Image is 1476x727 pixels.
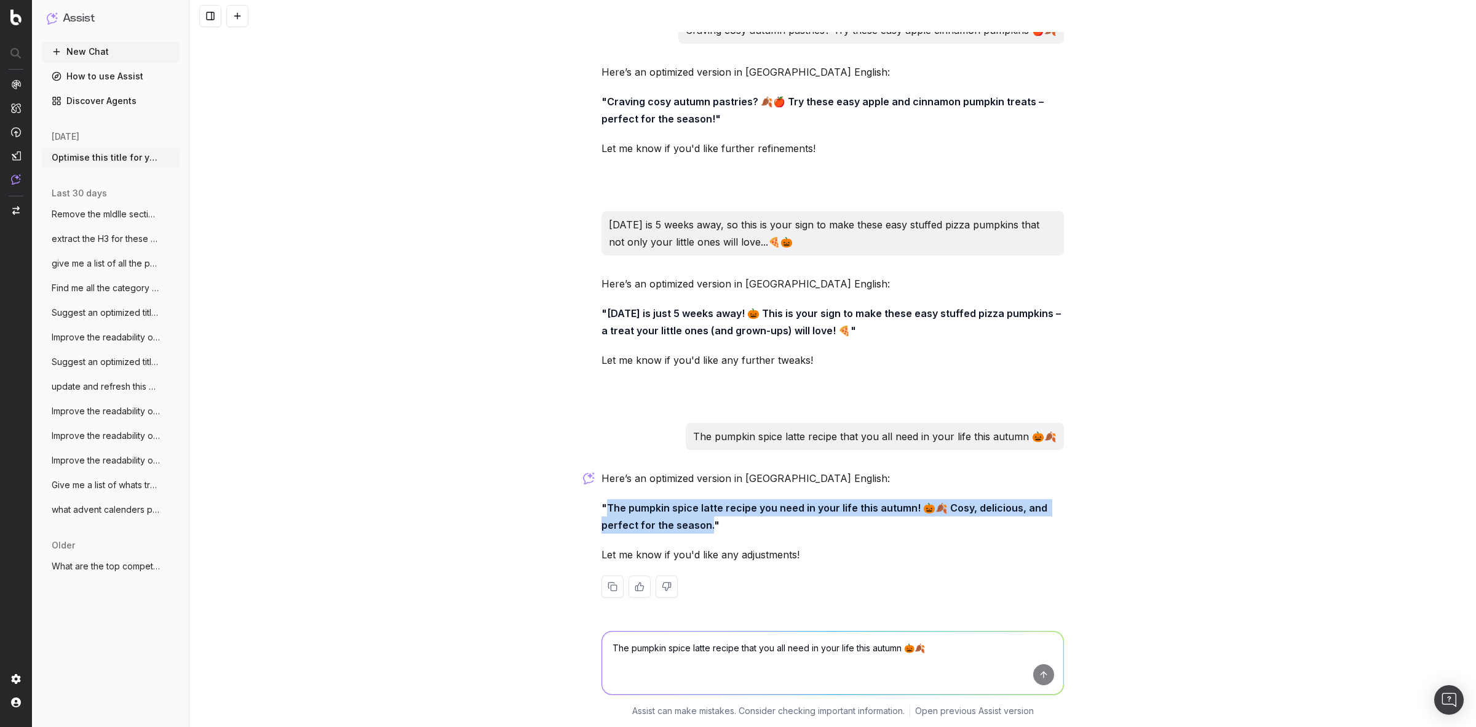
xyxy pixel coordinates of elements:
img: Switch project [12,206,20,215]
span: Give me a list of whats trendings [52,479,160,491]
span: Improve the readability of [URL] [52,405,160,417]
a: Discover Agents [42,91,180,111]
img: Botify logo [10,9,22,25]
p: Let me know if you'd like any adjustments! [601,546,1064,563]
img: Analytics [11,79,21,89]
span: Remove the mIdlle sections of these meta [52,208,160,220]
span: [DATE] [52,131,79,143]
strong: "Craving cosy autumn pastries? 🍂🍎 Try these easy apple and cinnamon pumpkin treats – perfect for ... [601,95,1046,125]
p: Let me know if you'd like further refinements! [601,140,1064,157]
img: My account [11,697,21,707]
button: Improve the readability of [URL] [42,401,180,421]
img: Setting [11,674,21,684]
span: extract the H3 for these pages - Full UR [52,233,160,245]
button: Suggest an optimized title and descripti [42,352,180,372]
button: Improve the readability of [URL] [42,327,180,347]
button: Remove the mIdlle sections of these meta [42,204,180,224]
span: Find me all the category pages that have [52,282,160,294]
h1: Assist [63,10,95,27]
img: Assist [11,174,21,185]
button: New Chat [42,42,180,62]
span: What are the top competitors ranking for [52,560,160,572]
button: Find me all the category pages that have [42,278,180,298]
span: what advent calenders pages can I create [52,504,160,516]
div: Open Intercom Messenger [1434,685,1464,715]
span: update and refresh this copy for this pa [52,380,160,393]
button: what advent calenders pages can I create [42,500,180,520]
span: older [52,539,75,552]
button: give me a list of all the pages that hav [42,254,180,273]
button: extract the H3 for these pages - Full UR [42,229,180,249]
strong: "The pumpkin spice latte recipe you need in your life this autumn! 🎃🍂 Cosy, delicious, and perfec... [601,502,1050,531]
img: Studio [11,151,21,161]
span: Improve the readability of [URL] [52,430,160,442]
button: Suggest an optimized title and descripti [42,303,180,323]
button: Improve the readability of [URL] [42,426,180,446]
img: Intelligence [11,103,21,113]
img: Botify assist logo [583,472,595,484]
p: Assist can make mistakes. Consider checking important information. [632,705,905,717]
p: Here’s an optimized version in [GEOGRAPHIC_DATA] English: [601,470,1064,487]
span: Optimise this title for youtube - Autumn [52,151,160,164]
button: Give me a list of whats trendings [42,475,180,495]
span: Suggest an optimized title and descripti [52,356,160,368]
p: Here’s an optimized version in [GEOGRAPHIC_DATA] English: [601,275,1064,292]
p: Here’s an optimized version in [GEOGRAPHIC_DATA] English: [601,63,1064,81]
p: Let me know if you'd like any further tweaks! [601,351,1064,369]
span: Improve the readability of [URL] [52,331,160,343]
button: What are the top competitors ranking for [42,556,180,576]
button: update and refresh this copy for this pa [42,377,180,396]
span: last 30 days [52,187,107,199]
strong: "[DATE] is just 5 weeks away! 🎃 This is your sign to make these easy stuffed pizza pumpkins – a t... [601,307,1063,337]
img: Assist [47,12,58,24]
img: Activation [11,127,21,137]
p: [DATE] is 5 weeks away, so this is your sign to make these easy stuffed pizza pumpkins that not o... [609,216,1057,251]
button: Optimise this title for youtube - Autumn [42,148,180,167]
span: Improve the readability of [URL] [52,454,160,467]
button: Assist [47,10,175,27]
span: Suggest an optimized title and descripti [52,307,160,319]
span: give me a list of all the pages that hav [52,257,160,270]
button: Improve the readability of [URL] [42,451,180,470]
a: Open previous Assist version [915,705,1034,717]
p: The pumpkin spice latte recipe that you all need in your life this autumn 🎃🍂 [693,428,1057,445]
a: How to use Assist [42,66,180,86]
